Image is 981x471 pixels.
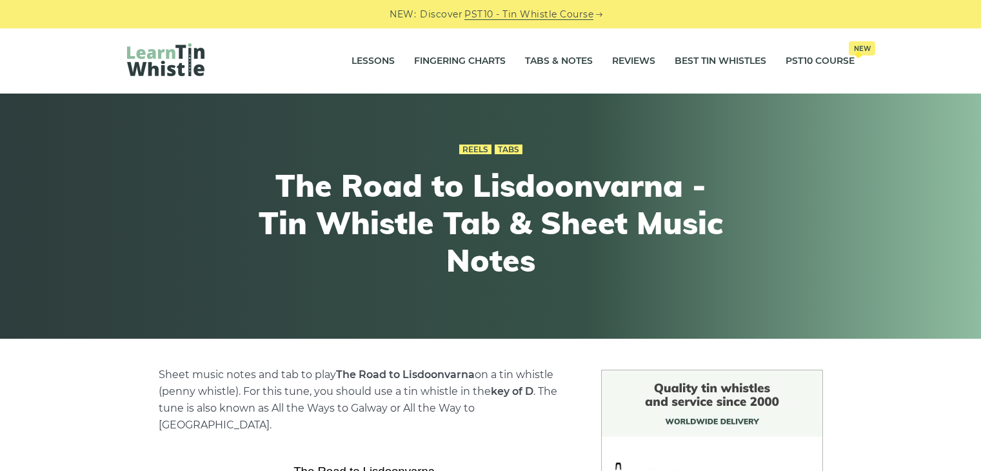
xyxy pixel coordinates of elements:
[414,45,506,77] a: Fingering Charts
[352,45,395,77] a: Lessons
[786,45,855,77] a: PST10 CourseNew
[675,45,766,77] a: Best Tin Whistles
[612,45,655,77] a: Reviews
[336,368,475,381] strong: The Road to Lisdoonvarna
[491,385,533,397] strong: key of D
[525,45,593,77] a: Tabs & Notes
[253,167,728,279] h1: The Road to Lisdoonvarna - Tin Whistle Tab & Sheet Music Notes
[159,366,570,434] p: Sheet music notes and tab to play on a tin whistle (penny whistle). For this tune, you should use...
[849,41,875,55] span: New
[127,43,204,76] img: LearnTinWhistle.com
[459,145,491,155] a: Reels
[495,145,522,155] a: Tabs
